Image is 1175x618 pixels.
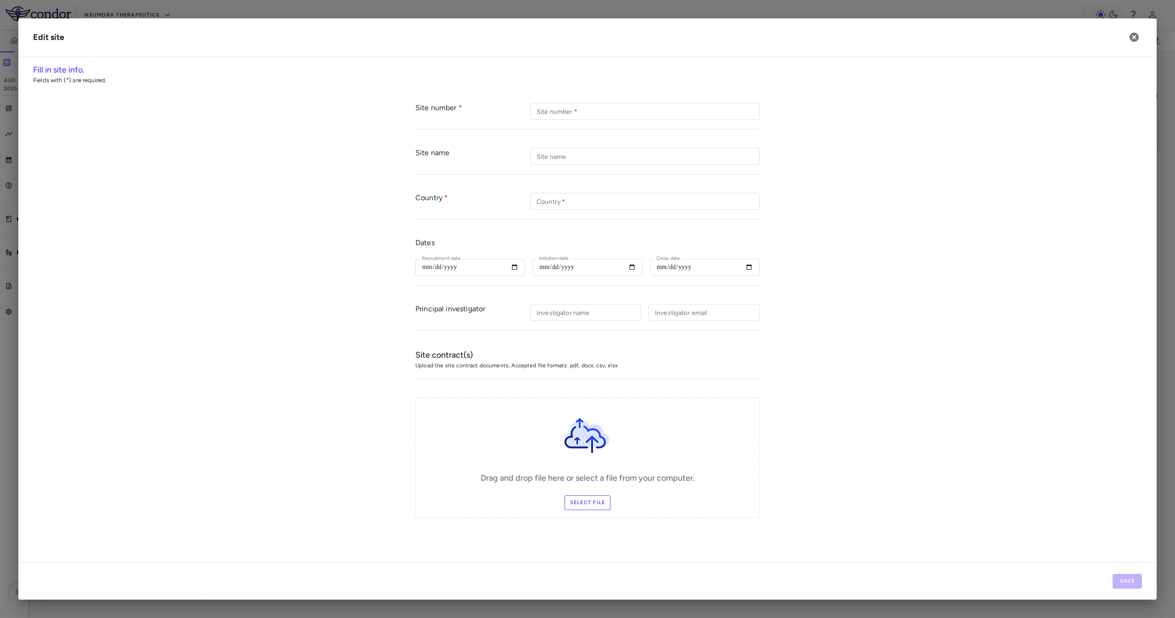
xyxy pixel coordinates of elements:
label: Close date [656,255,680,263]
div: Principal investigator [415,304,530,321]
h6: Drag and drop file here or select a file from your computer. [481,472,695,484]
p: Fields with (*) are required. [33,76,1142,84]
div: Site number [415,103,530,120]
div: Country [415,193,530,210]
label: Initiation date [539,255,569,263]
h6: Fill in site info. [33,64,1142,76]
label: Select file [565,495,611,510]
span: Upload the site contract documents. Accepted file formats: pdf, docx, csv, xlsx [415,361,760,370]
h6: Site contract(s) [415,349,760,361]
label: Recruitment date [422,255,460,263]
div: Edit site [33,31,64,44]
div: Dates [415,238,760,247]
div: Site name [415,148,530,165]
